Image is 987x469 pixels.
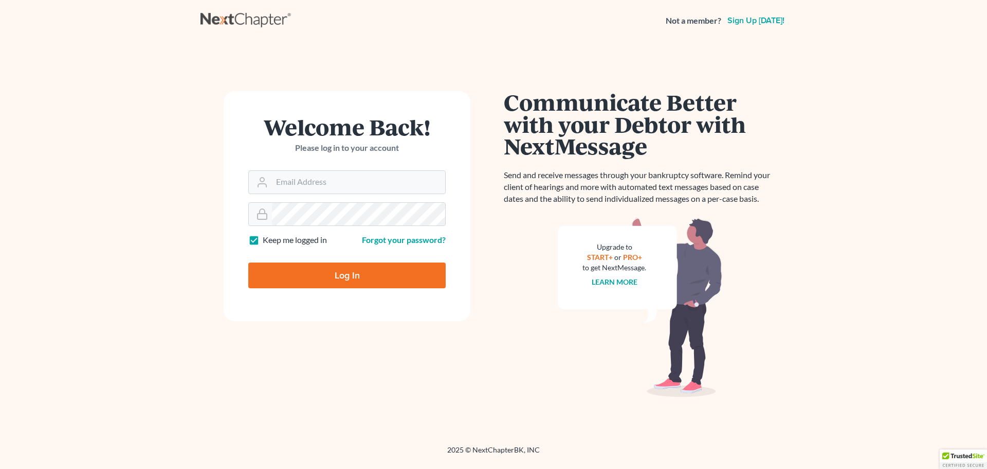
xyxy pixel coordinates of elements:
[558,217,722,397] img: nextmessage_bg-59042aed3d76b12b5cd301f8e5b87938c9018125f34e5fa2b7a6b67550977c72.svg
[504,91,776,157] h1: Communicate Better with your Debtor with NextMessage
[666,15,721,27] strong: Not a member?
[940,449,987,469] div: TrustedSite Certified
[504,169,776,205] p: Send and receive messages through your bankruptcy software. Remind your client of hearings and mo...
[263,234,327,246] label: Keep me logged in
[614,253,622,262] span: or
[248,142,446,154] p: Please log in to your account
[725,16,787,25] a: Sign up [DATE]!
[623,253,642,262] a: PRO+
[592,277,637,286] a: Learn more
[272,171,445,194] input: Email Address
[587,253,613,262] a: START+
[248,263,446,288] input: Log In
[582,242,646,252] div: Upgrade to
[200,445,787,463] div: 2025 © NextChapterBK, INC
[248,116,446,138] h1: Welcome Back!
[582,263,646,273] div: to get NextMessage.
[362,235,446,245] a: Forgot your password?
